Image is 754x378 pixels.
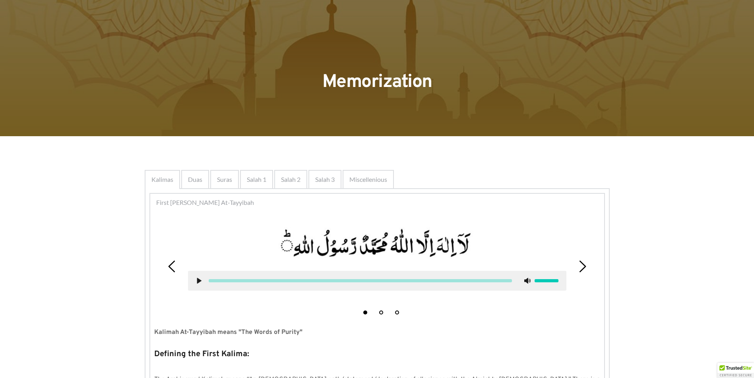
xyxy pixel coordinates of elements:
[154,328,302,336] strong: Kalimah At-Tayyibah means "The Words of Purity"
[315,175,335,184] span: Salah 3
[247,175,266,184] span: Salah 1
[717,363,754,378] div: TrustedSite Certified
[349,175,387,184] span: Miscellenious
[156,198,254,207] span: First [PERSON_NAME] At-Tayyibah
[395,310,399,314] button: 3 of 3
[217,175,232,184] span: Suras
[281,175,300,184] span: Salah 2
[151,175,173,184] span: Kalimas
[188,175,202,184] span: Duas
[322,71,432,94] span: Memorization
[363,310,367,314] button: 1 of 3
[379,310,383,314] button: 2 of 3
[154,349,249,359] strong: Defining the First Kalima:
